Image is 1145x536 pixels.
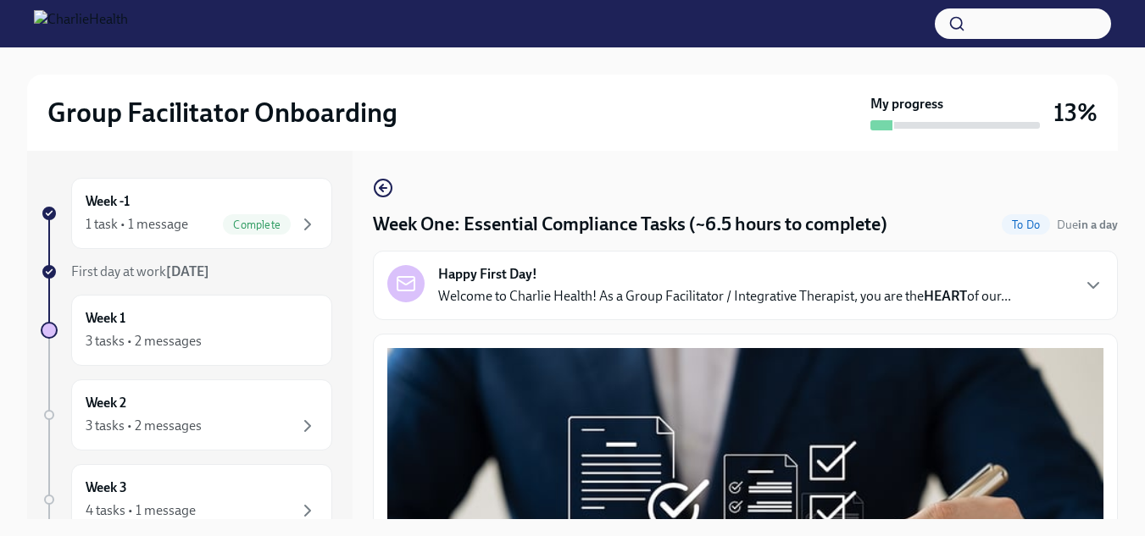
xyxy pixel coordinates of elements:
h6: Week 1 [86,309,125,328]
p: Welcome to Charlie Health! As a Group Facilitator / Integrative Therapist, you are the of our... [438,287,1011,306]
div: 3 tasks • 2 messages [86,332,202,351]
a: First day at work[DATE] [41,262,332,281]
h6: Week 2 [86,394,126,412]
div: 3 tasks • 2 messages [86,417,202,435]
h2: Group Facilitator Onboarding [47,96,397,130]
a: Week 23 tasks • 2 messages [41,379,332,450]
h3: 13% [1053,97,1098,128]
a: Week -11 task • 1 messageComplete [41,178,332,249]
h4: Week One: Essential Compliance Tasks (~6.5 hours to complete) [373,212,887,237]
span: To Do [1002,218,1050,231]
span: Due [1057,218,1118,232]
div: 1 task • 1 message [86,215,188,234]
span: August 18th, 2025 09:00 [1057,217,1118,233]
strong: in a day [1078,218,1118,232]
img: CharlieHealth [34,10,128,37]
h6: Week -1 [86,192,130,211]
a: Week 13 tasks • 2 messages [41,295,332,366]
strong: [DATE] [166,263,209,279]
a: Week 34 tasks • 1 message [41,464,332,535]
strong: My progress [870,95,943,113]
div: 4 tasks • 1 message [86,501,196,520]
span: Complete [223,218,291,231]
span: First day at work [71,263,209,279]
strong: Happy First Day! [438,265,537,284]
strong: HEART [924,288,967,304]
h6: Week 3 [86,478,127,497]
